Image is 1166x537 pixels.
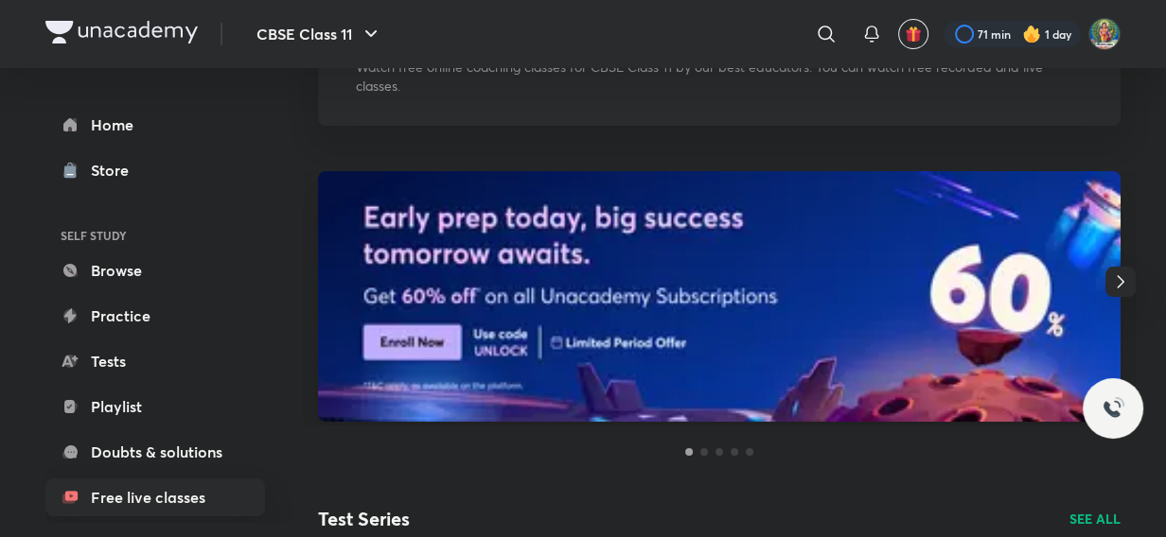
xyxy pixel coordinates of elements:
a: Store [45,151,265,189]
p: Watch free online coaching classes for CBSE Class 11 by our best educators. You can watch free re... [356,58,1083,95]
a: Home [45,106,265,144]
img: banner [318,171,1121,422]
a: SEE ALL [1069,509,1121,528]
button: CBSE Class 11 [245,15,394,53]
a: Tests [45,342,265,380]
img: ttu [1102,397,1124,420]
img: Dinesh Kumar [1088,18,1121,50]
img: Company Logo [45,21,198,43]
img: streak [1022,25,1041,43]
h2: Test Series [318,505,410,533]
a: Playlist [45,388,265,425]
div: Store [91,159,140,182]
a: banner [318,171,1121,424]
button: avatar [898,19,928,49]
a: Free live classes [45,478,265,516]
img: avatar [905,26,922,43]
a: Company Logo [45,21,198,48]
h6: SELF STUDY [45,219,265,251]
a: Doubts & solutions [45,433,265,471]
a: Browse [45,251,265,289]
a: Practice [45,297,265,335]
